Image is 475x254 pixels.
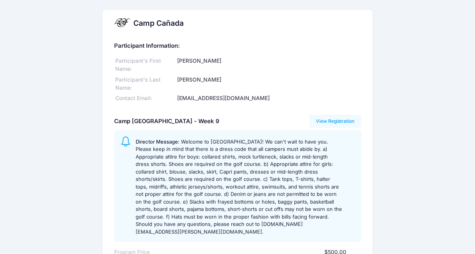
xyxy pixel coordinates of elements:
[114,43,361,50] h5: Participant Information:
[176,57,361,73] div: [PERSON_NAME]
[114,118,219,125] h5: Camp [GEOGRAPHIC_DATA] - Week 9
[136,139,342,235] span: Welcome to [GEOGRAPHIC_DATA]! We can't wait to have you. Please keep in mind that there is a dres...
[114,57,176,73] div: Participant's First Name:
[176,94,361,102] div: [EMAIL_ADDRESS][DOMAIN_NAME]
[114,76,176,92] div: Participant's Last Name:
[133,19,184,28] h2: Camp Cañada
[309,115,361,128] a: View Registration
[114,94,176,102] div: Contact Email:
[176,76,361,92] div: [PERSON_NAME]
[136,139,179,145] span: Director Message:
